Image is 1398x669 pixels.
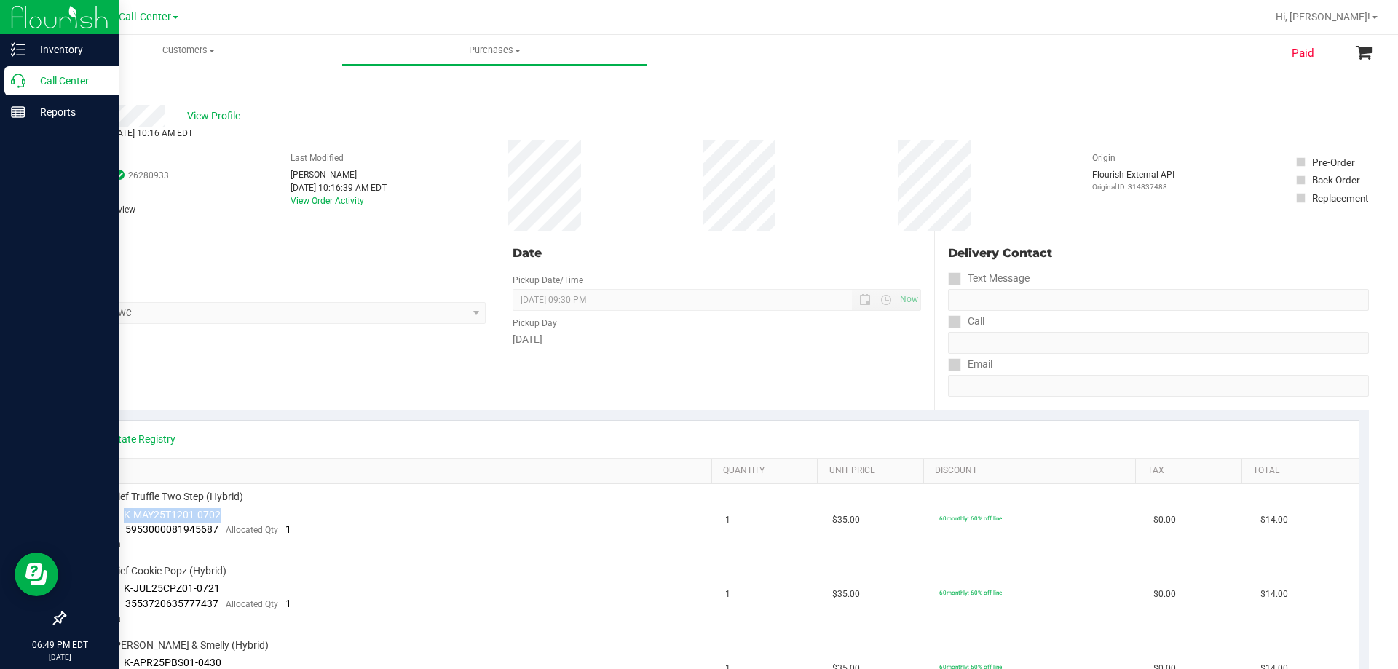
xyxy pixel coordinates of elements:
div: Date [513,245,920,262]
span: $14.00 [1260,587,1288,601]
div: Replacement [1312,191,1368,205]
a: Total [1253,465,1342,477]
span: 60monthly: 60% off line [939,589,1002,596]
span: Purchases [342,44,647,57]
span: 26280933 [128,169,169,182]
span: Paid [1292,45,1314,62]
label: Origin [1092,151,1115,165]
div: Pre-Order [1312,155,1355,170]
div: Delivery Contact [948,245,1369,262]
p: Reports [25,103,113,121]
iframe: Resource center [15,553,58,596]
label: Email [948,354,992,375]
span: 1 [725,587,730,601]
a: Tax [1148,465,1236,477]
a: Unit Price [829,465,918,477]
inline-svg: Reports [11,105,25,119]
inline-svg: Inventory [11,42,25,57]
span: FT 1g [PERSON_NAME] & Smelly (Hybrid) [84,638,269,652]
span: 3553720635777437 [125,598,218,609]
span: 1 [285,523,291,535]
label: Text Message [948,268,1030,289]
p: 06:49 PM EDT [7,638,113,652]
span: $14.00 [1260,513,1288,527]
span: Completed [DATE] 10:16 AM EDT [64,128,193,138]
span: 1 [725,513,730,527]
div: Location [64,245,486,262]
inline-svg: Call Center [11,74,25,88]
span: $0.00 [1153,587,1176,601]
input: Format: (999) 999-9999 [948,289,1369,311]
div: [DATE] [513,332,920,347]
a: View State Registry [88,432,175,446]
div: Flourish External API [1092,168,1174,192]
div: [PERSON_NAME] [291,168,387,181]
p: Call Center [25,72,113,90]
span: 5953000081945687 [125,523,218,535]
span: K-MAY25T1201-0702 [124,509,221,520]
span: Hi, [PERSON_NAME]! [1276,11,1370,23]
span: FT 1g Kief Truffle Two Step (Hybrid) [84,490,243,504]
p: Inventory [25,41,113,58]
span: Customers [35,44,341,57]
p: [DATE] [7,652,113,662]
span: FT 1g Kief Cookie Popz (Hybrid) [84,564,226,578]
span: In Sync [114,168,125,182]
label: Call [948,311,984,332]
span: $35.00 [832,513,860,527]
span: 60monthly: 60% off line [939,515,1002,522]
label: Pickup Date/Time [513,274,583,287]
p: Original ID: 314837488 [1092,181,1174,192]
span: $35.00 [832,587,860,601]
a: SKU [86,465,706,477]
span: Call Center [119,11,171,23]
a: Purchases [341,35,648,66]
span: View Profile [187,108,245,124]
input: Format: (999) 999-9999 [948,332,1369,354]
a: Quantity [723,465,812,477]
span: K-APR25PBS01-0430 [124,657,221,668]
div: [DATE] 10:16:39 AM EDT [291,181,387,194]
label: Pickup Day [513,317,557,330]
div: Back Order [1312,173,1360,187]
a: Discount [935,465,1130,477]
span: Allocated Qty [226,599,278,609]
span: Allocated Qty [226,525,278,535]
span: $0.00 [1153,513,1176,527]
label: Last Modified [291,151,344,165]
span: K-JUL25CPZ01-0721 [124,582,220,594]
a: Customers [35,35,341,66]
span: 1 [285,598,291,609]
a: View Order Activity [291,196,364,206]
